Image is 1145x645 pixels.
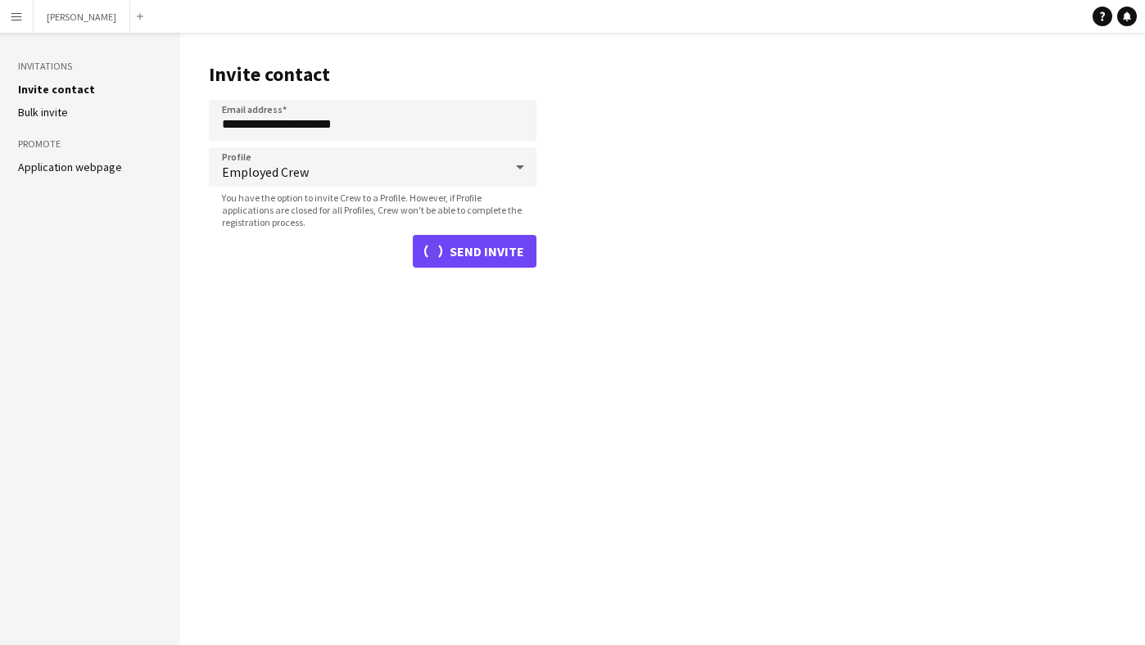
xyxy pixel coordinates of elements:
span: You have the option to invite Crew to a Profile. However, if Profile applications are closed for ... [209,192,536,228]
a: Invite contact [18,82,95,97]
button: Send invite [413,235,536,268]
span: Employed Crew [222,164,504,180]
a: Application webpage [18,160,122,174]
h3: Invitations [18,59,162,74]
h1: Invite contact [209,62,536,87]
a: Bulk invite [18,105,68,120]
h3: Promote [18,137,162,151]
button: [PERSON_NAME] [34,1,130,33]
